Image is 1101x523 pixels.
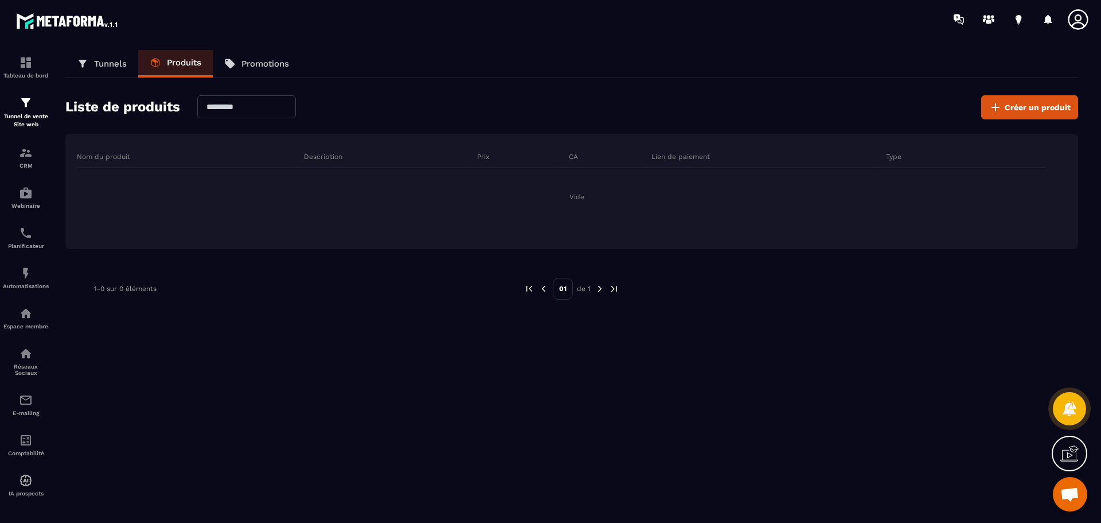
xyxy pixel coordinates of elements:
a: automationsautomationsAutomatisations [3,258,49,298]
p: Automatisations [3,283,49,289]
p: Comptabilité [3,450,49,456]
img: next [609,284,619,294]
p: IA prospects [3,490,49,497]
a: Tunnels [65,50,138,78]
p: de 1 [577,284,591,293]
p: Lien de paiement [651,152,710,161]
p: Espace membre [3,323,49,330]
a: emailemailE-mailing [3,385,49,425]
p: CA [569,152,578,161]
div: Ouvrir le chat [1053,477,1087,512]
p: Réseaux Sociaux [3,363,49,376]
a: social-networksocial-networkRéseaux Sociaux [3,338,49,385]
img: automations [19,307,33,320]
a: automationsautomationsEspace membre [3,298,49,338]
a: schedulerschedulerPlanificateur [3,218,49,258]
a: formationformationTableau de bord [3,47,49,87]
p: Promotions [241,59,289,69]
img: automations [19,474,33,487]
img: social-network [19,347,33,361]
img: automations [19,186,33,200]
p: 01 [553,278,573,300]
img: prev [524,284,534,294]
span: Vide [569,192,584,202]
span: Créer un produit [1005,102,1071,113]
img: scheduler [19,226,33,240]
p: Planificateur [3,243,49,249]
p: Prix [477,152,489,161]
a: automationsautomationsWebinaire [3,177,49,218]
h2: Liste de produits [65,95,180,119]
p: 1-0 sur 0 éléments [94,285,157,293]
a: formationformationCRM [3,137,49,177]
a: accountantaccountantComptabilité [3,425,49,465]
img: prev [538,284,549,294]
a: formationformationTunnel de vente Site web [3,87,49,137]
a: Produits [138,50,213,78]
img: accountant [19,433,33,447]
p: CRM [3,162,49,169]
img: formation [19,96,33,110]
img: formation [19,146,33,160]
img: email [19,393,33,407]
img: formation [19,56,33,69]
img: automations [19,266,33,280]
p: E-mailing [3,410,49,416]
img: logo [16,10,119,31]
p: Webinaire [3,203,49,209]
p: Tableau de bord [3,72,49,79]
button: Créer un produit [981,95,1078,119]
p: Tunnel de vente Site web [3,113,49,129]
p: Type [886,152,901,161]
img: next [595,284,605,294]
p: Produits [167,57,201,68]
p: Tunnels [94,59,127,69]
p: Description [304,152,342,161]
p: Nom du produit [77,152,130,161]
a: Promotions [213,50,300,78]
